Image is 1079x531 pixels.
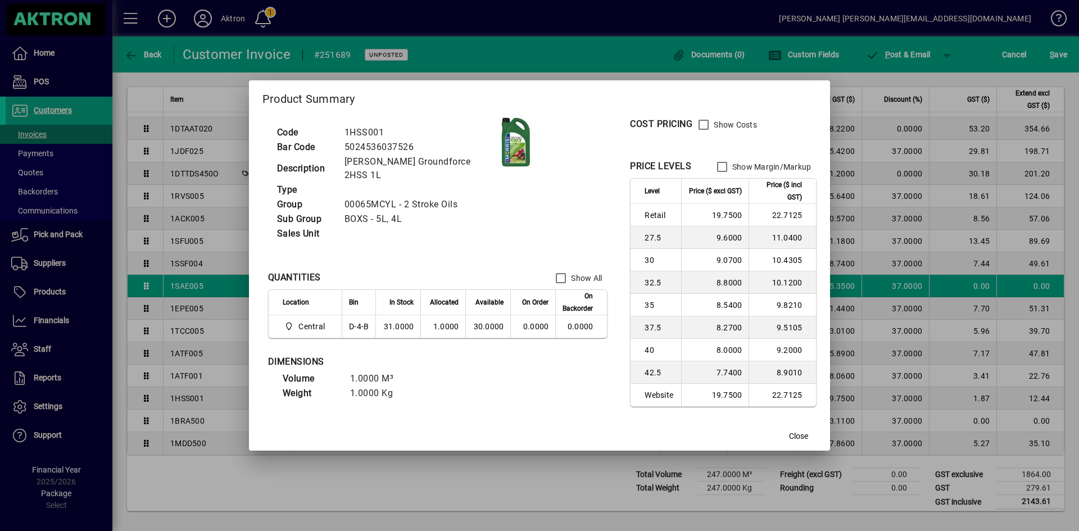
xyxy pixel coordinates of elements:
[555,315,607,338] td: 0.0000
[749,249,816,271] td: 10.4305
[268,271,321,284] div: QUANTITIES
[681,271,749,294] td: 8.8000
[277,371,344,386] td: Volume
[339,125,487,140] td: 1HSS001
[749,384,816,406] td: 22.7125
[681,384,749,406] td: 19.7500
[645,255,674,266] span: 30
[749,339,816,361] td: 9.2000
[349,296,359,308] span: Bin
[339,197,487,212] td: 00065MCYL - 2 Stroke Oils
[681,339,749,361] td: 8.0000
[711,119,757,130] label: Show Costs
[249,80,831,113] h2: Product Summary
[271,140,339,155] td: Bar Code
[475,296,504,308] span: Available
[389,296,414,308] span: In Stock
[749,294,816,316] td: 9.8210
[789,430,808,442] span: Close
[645,277,674,288] span: 32.5
[271,155,339,183] td: Description
[465,315,510,338] td: 30.0000
[298,321,325,332] span: Central
[271,212,339,226] td: Sub Group
[487,114,543,170] img: contain
[339,140,487,155] td: 5024536037526
[271,125,339,140] td: Code
[749,316,816,339] td: 9.5105
[569,273,602,284] label: Show All
[681,294,749,316] td: 8.5400
[681,226,749,249] td: 9.6000
[344,386,412,401] td: 1.0000 Kg
[645,389,674,401] span: Website
[339,212,487,226] td: BOXS - 5L, 4L
[689,185,742,197] span: Price ($ excl GST)
[645,185,660,197] span: Level
[645,322,674,333] span: 37.5
[375,315,420,338] td: 31.0000
[645,367,674,378] span: 42.5
[645,299,674,311] span: 35
[277,386,344,401] td: Weight
[283,296,309,308] span: Location
[681,249,749,271] td: 9.0700
[681,204,749,226] td: 19.7500
[420,315,465,338] td: 1.0000
[271,183,339,197] td: Type
[630,117,692,131] div: COST PRICING
[339,155,487,183] td: [PERSON_NAME] Groundforce 2HSS 1L
[645,232,674,243] span: 27.5
[749,226,816,249] td: 11.0400
[749,204,816,226] td: 22.7125
[342,315,375,338] td: D-4-B
[749,361,816,384] td: 8.9010
[268,355,549,369] div: DIMENSIONS
[523,322,549,331] span: 0.0000
[749,271,816,294] td: 10.1200
[681,316,749,339] td: 8.2700
[781,426,817,446] button: Close
[283,320,329,333] span: Central
[645,210,674,221] span: Retail
[645,344,674,356] span: 40
[344,371,412,386] td: 1.0000 M³
[563,290,593,315] span: On Backorder
[730,161,811,173] label: Show Margin/Markup
[630,160,691,173] div: PRICE LEVELS
[271,226,339,241] td: Sales Unit
[430,296,459,308] span: Allocated
[522,296,548,308] span: On Order
[756,179,802,203] span: Price ($ incl GST)
[681,361,749,384] td: 7.7400
[271,197,339,212] td: Group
